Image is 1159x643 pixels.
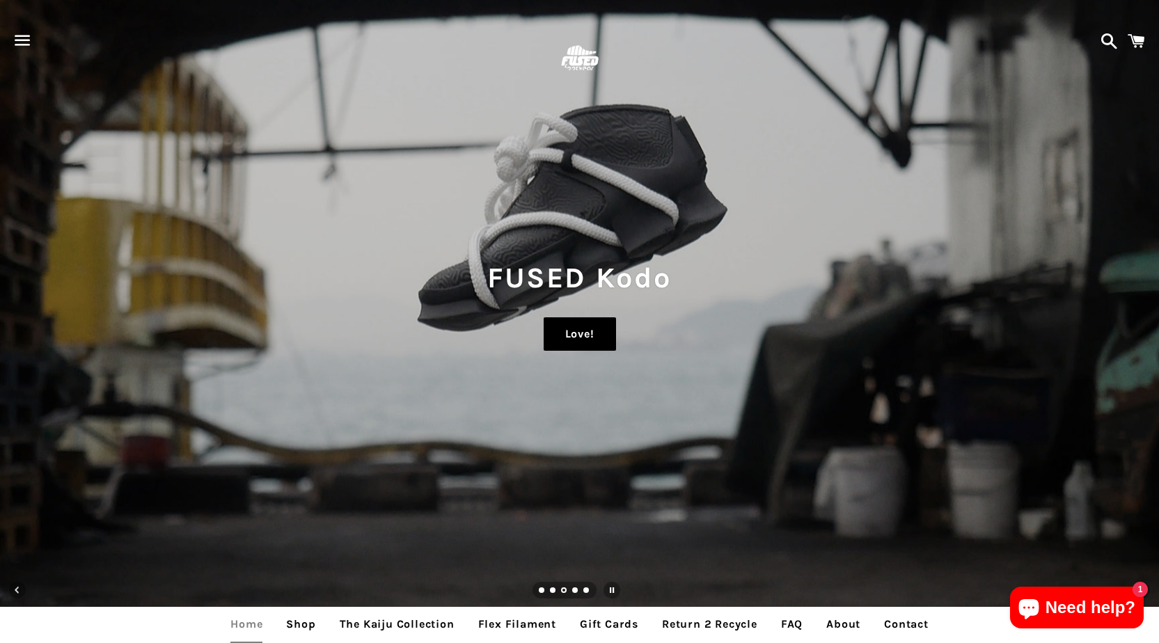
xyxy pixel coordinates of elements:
a: Flex Filament [468,607,567,642]
a: Contact [874,607,939,642]
a: Gift Cards [569,607,649,642]
inbox-online-store-chat: Shopify online store chat [1006,587,1148,632]
a: About [816,607,871,642]
a: FAQ [771,607,813,642]
a: The Kaiju Collection [329,607,465,642]
button: Previous slide [2,575,33,605]
a: Load slide 4 [572,588,579,595]
a: Slide 3, current [561,588,568,595]
a: Load slide 5 [583,588,590,595]
a: Load slide 2 [550,588,557,595]
a: Return 2 Recycle [652,607,768,642]
button: Next slide [1126,575,1157,605]
h1: FUSED Kodo [14,257,1145,298]
a: Home [220,607,273,642]
a: Load slide 1 [539,588,546,595]
a: Shop [276,607,326,642]
img: FUSEDfootwear [557,36,602,81]
a: Love! [544,317,616,351]
button: Pause slideshow [597,575,627,605]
